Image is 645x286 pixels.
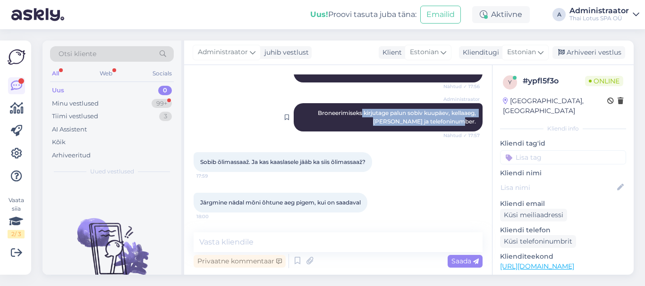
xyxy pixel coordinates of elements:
div: Klienditugi [459,48,499,57]
b: Uus! [310,10,328,19]
div: Vaata siia [8,196,25,238]
span: Broneerimiseks kirjutage palun sobiv kuupäev, kellaaeg, [PERSON_NAME] ja telefoninumber. [318,109,477,125]
div: 0 [158,86,172,95]
div: Kliendi info [500,124,626,133]
span: Otsi kliente [59,49,96,59]
div: Arhiveeritud [52,151,91,160]
span: 17:59 [196,172,232,180]
div: Küsi telefoninumbrit [500,235,576,248]
img: No chats [42,201,181,286]
span: Saada [451,257,479,265]
p: Klienditeekond [500,252,626,261]
div: Arhiveeri vestlus [552,46,625,59]
div: Aktiivne [472,6,530,23]
a: [URL][DOMAIN_NAME] [500,262,574,270]
div: 2 / 3 [8,230,25,238]
span: Nähtud ✓ 17:57 [443,132,480,139]
div: 3 [159,112,172,121]
div: Uus [52,86,64,95]
div: Web [98,67,114,80]
span: Administraator [443,96,480,103]
input: Lisa nimi [501,182,615,193]
input: Lisa tag [500,150,626,164]
p: Kliendi nimi [500,168,626,178]
div: Tiimi vestlused [52,112,98,121]
div: Kõik [52,138,66,147]
p: Kliendi email [500,199,626,209]
button: Emailid [420,6,461,24]
span: Online [585,76,623,86]
span: Administraator [198,47,248,57]
span: Estonian [410,47,439,57]
div: Privaatne kommentaar [194,255,286,268]
div: juhib vestlust [261,48,309,57]
img: Askly Logo [8,48,25,66]
div: A [552,8,566,21]
div: Administraator [569,7,629,15]
span: Estonian [507,47,536,57]
div: Socials [151,67,174,80]
div: Proovi tasuta juba täna: [310,9,416,20]
div: 99+ [152,99,172,108]
p: Kliendi tag'id [500,139,626,148]
span: Järgmine nädal mõni õhtune aeg pigem, kui on saadaval [200,199,361,206]
span: 18:00 [196,213,232,220]
p: Kliendi telefon [500,225,626,235]
p: Vaata edasi ... [500,274,626,283]
span: Sobib õlimassaaž. Ja kas kaaslasele jääb ka siis õlimassaaž? [200,158,365,165]
div: Thai Lotus SPA OÜ [569,15,629,22]
div: # ypfl5f3o [523,75,585,87]
span: y [508,79,512,86]
a: AdministraatorThai Lotus SPA OÜ [569,7,639,22]
span: Uued vestlused [90,167,134,176]
div: AI Assistent [52,125,87,134]
span: Nähtud ✓ 17:56 [443,83,480,90]
div: Küsi meiliaadressi [500,209,567,221]
div: Klient [379,48,402,57]
div: All [50,67,61,80]
div: [GEOGRAPHIC_DATA], [GEOGRAPHIC_DATA] [503,96,607,116]
div: Minu vestlused [52,99,99,108]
